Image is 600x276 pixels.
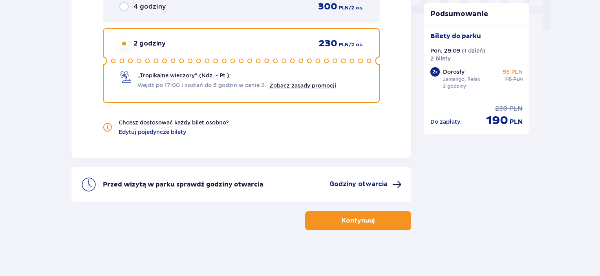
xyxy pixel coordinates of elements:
[318,1,337,13] p: 300
[349,41,363,48] p: / 2 os.
[486,113,508,128] p: 190
[430,67,440,77] div: 2 x
[81,177,97,192] img: clock icon
[269,82,336,89] a: Zobacz zasady promocji
[339,4,349,11] p: PLN
[137,81,266,89] span: Wejdź po 17:00 i zostań do 5 godzin w cenie 2.
[119,119,229,126] p: Chcesz dostosować każdy bilet osobno?
[424,9,529,19] p: Podsumowanie
[305,211,411,230] button: Kontynuuj
[443,68,465,76] p: Dorosły
[134,2,166,11] p: 4 godziny
[430,118,462,126] p: Do zapłaty :
[495,104,508,113] p: 230
[103,180,263,189] p: Przed wizytą w parku sprawdź godziny otwarcia
[503,68,523,76] p: 95 PLN
[342,216,375,225] p: Kontynuuj
[443,83,466,90] p: 2 godziny
[119,128,186,136] a: Edytuj pojedyncze bilety
[430,55,451,62] p: 2 bilety
[513,76,523,83] p: PLN
[443,76,480,83] p: Jamango, Relax
[510,118,523,126] p: PLN
[339,41,349,48] p: PLN
[462,47,485,55] p: ( 1 dzień )
[505,76,512,83] p: 115
[329,180,402,189] button: Godziny otwarcia
[137,71,231,79] p: „Tropikalne wieczory" (Ndz. - Pt.):
[509,104,523,113] p: PLN
[430,47,460,55] p: Pon. 29.09
[349,4,363,11] p: / 2 os.
[134,39,166,48] p: 2 godziny
[329,180,388,188] p: Godziny otwarcia
[318,38,337,49] p: 230
[430,32,481,40] p: Bilety do parku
